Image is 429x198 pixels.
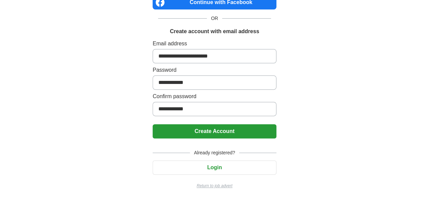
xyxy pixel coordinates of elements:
[153,183,276,189] a: Return to job advert
[153,40,276,48] label: Email address
[190,149,239,156] span: Already registered?
[207,15,222,22] span: OR
[153,160,276,175] button: Login
[153,92,276,101] label: Confirm password
[153,164,276,170] a: Login
[153,66,276,74] label: Password
[170,27,259,36] h1: Create account with email address
[153,124,276,138] button: Create Account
